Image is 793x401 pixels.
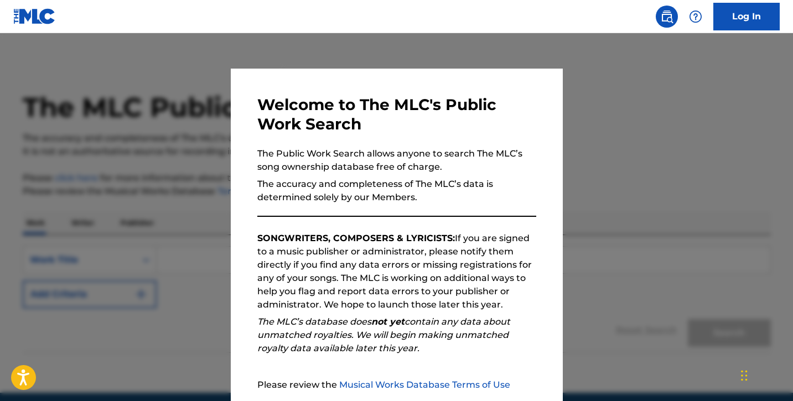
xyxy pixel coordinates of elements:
h3: Welcome to The MLC's Public Work Search [257,95,536,134]
em: The MLC’s database does contain any data about unmatched royalties. We will begin making unmatche... [257,316,510,353]
p: If you are signed to a music publisher or administrator, please notify them directly if you find ... [257,232,536,311]
img: help [689,10,702,23]
p: Please review the [257,378,536,392]
p: The accuracy and completeness of The MLC’s data is determined solely by our Members. [257,178,536,204]
strong: SONGWRITERS, COMPOSERS & LYRICISTS: [257,233,455,243]
img: MLC Logo [13,8,56,24]
img: search [660,10,673,23]
a: Public Search [656,6,678,28]
div: Help [685,6,707,28]
a: Log In [713,3,780,30]
div: Drag [741,359,748,392]
strong: not yet [371,316,405,327]
p: The Public Work Search allows anyone to search The MLC’s song ownership database free of charge. [257,147,536,174]
a: Musical Works Database Terms of Use [339,379,510,390]
iframe: Chat Widget [738,348,793,401]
